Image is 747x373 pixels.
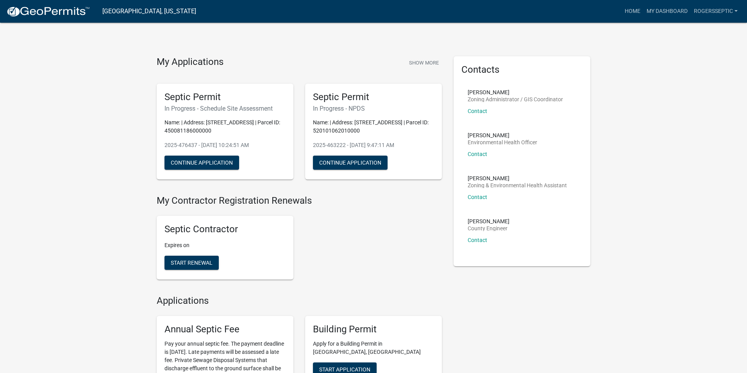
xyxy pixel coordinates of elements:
h4: Applications [157,295,442,307]
a: Contact [468,194,487,200]
h6: In Progress - NPDS [313,105,434,112]
h4: My Contractor Registration Renewals [157,195,442,206]
button: Show More [406,56,442,69]
span: Start Application [319,366,370,372]
p: [PERSON_NAME] [468,90,563,95]
button: Continue Application [313,156,388,170]
h5: Building Permit [313,324,434,335]
p: Zoning & Environmental Health Assistant [468,183,567,188]
p: Expires on [164,241,286,249]
span: Start Renewal [171,260,213,266]
p: County Engineer [468,226,509,231]
h4: My Applications [157,56,223,68]
h5: Contacts [461,64,583,75]
h5: Septic Contractor [164,224,286,235]
p: [PERSON_NAME] [468,219,509,224]
a: My Dashboard [643,4,691,19]
p: [PERSON_NAME] [468,133,537,138]
wm-registration-list-section: My Contractor Registration Renewals [157,195,442,286]
p: Name: | Address: [STREET_ADDRESS] | Parcel ID: 520101062010000 [313,118,434,135]
a: Contact [468,237,487,243]
a: Contact [468,108,487,114]
button: Continue Application [164,156,239,170]
p: 2025-476437 - [DATE] 10:24:51 AM [164,141,286,149]
h5: Septic Permit [164,91,286,103]
h6: In Progress - Schedule Site Assessment [164,105,286,112]
p: Environmental Health Officer [468,140,537,145]
p: 2025-463222 - [DATE] 9:47:11 AM [313,141,434,149]
a: [GEOGRAPHIC_DATA], [US_STATE] [102,5,196,18]
a: Home [622,4,643,19]
h5: Septic Permit [313,91,434,103]
a: Contact [468,151,487,157]
h5: Annual Septic Fee [164,324,286,335]
p: Zoning Administrator / GIS Coordinator [468,97,563,102]
p: Name: | Address: [STREET_ADDRESS] | Parcel ID: 450081186000000 [164,118,286,135]
a: rogersseptic [691,4,741,19]
button: Start Renewal [164,256,219,270]
p: [PERSON_NAME] [468,176,567,181]
p: Apply for a Building Permit in [GEOGRAPHIC_DATA], [GEOGRAPHIC_DATA] [313,340,434,356]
